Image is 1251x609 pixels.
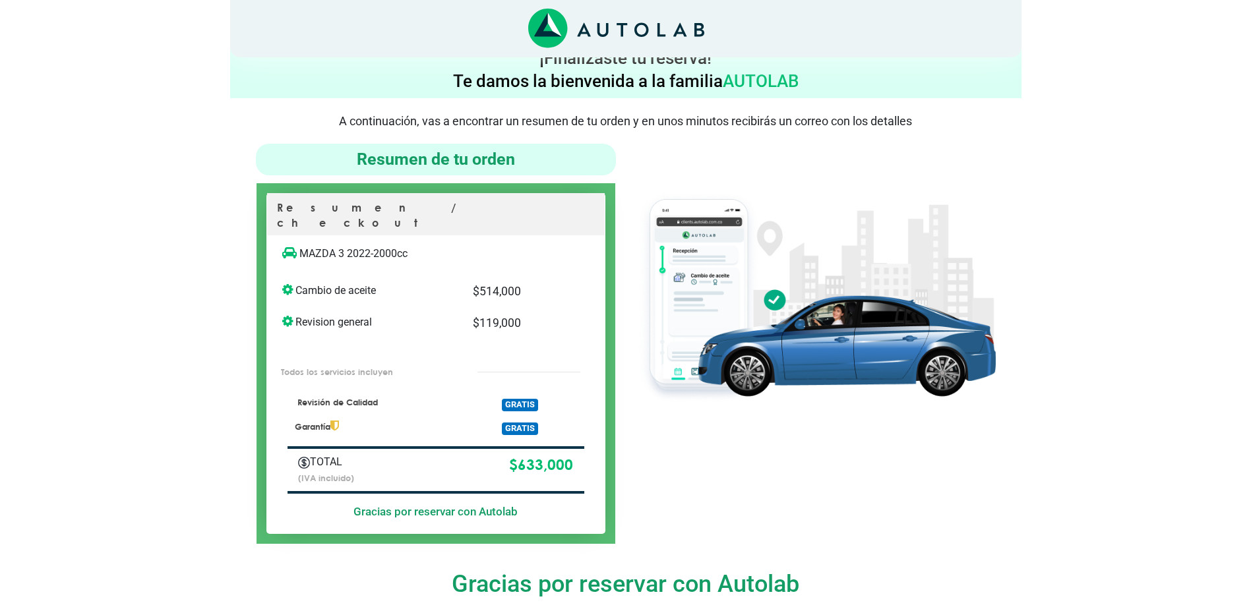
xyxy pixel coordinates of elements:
span: AUTOLAB [723,71,799,91]
p: Resumen / checkout [277,200,595,235]
a: Link al sitio de autolab [528,22,704,34]
p: TOTAL [298,454,402,470]
span: GRATIS [502,422,538,435]
small: (IVA incluido) [298,473,354,483]
p: $ 119,000 [473,314,562,332]
p: Revisión de Calidad [295,397,454,409]
img: Autobooking-Iconos-23.png [298,457,310,469]
p: Garantía [295,420,454,433]
p: $ 514,000 [473,283,562,300]
p: A continuación, vas a encontrar un resumen de tu orden y en unos minutos recibirás un correo con ... [230,114,1022,128]
h4: Resumen de tu orden [261,149,611,170]
span: GRATIS [502,399,538,411]
p: MAZDA 3 2022-2000cc [282,246,563,262]
h4: Gracias por reservar con Autolab [230,570,1022,598]
p: Cambio de aceite [282,283,453,299]
h5: Gracias por reservar con Autolab [288,505,584,518]
p: $ 633,000 [421,454,573,477]
h4: ¡Finalizaste tu reserva! Te damos la bienvenida a la familia [235,47,1016,93]
p: Todos los servicios incluyen [281,366,450,378]
p: Revision general [282,314,453,330]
